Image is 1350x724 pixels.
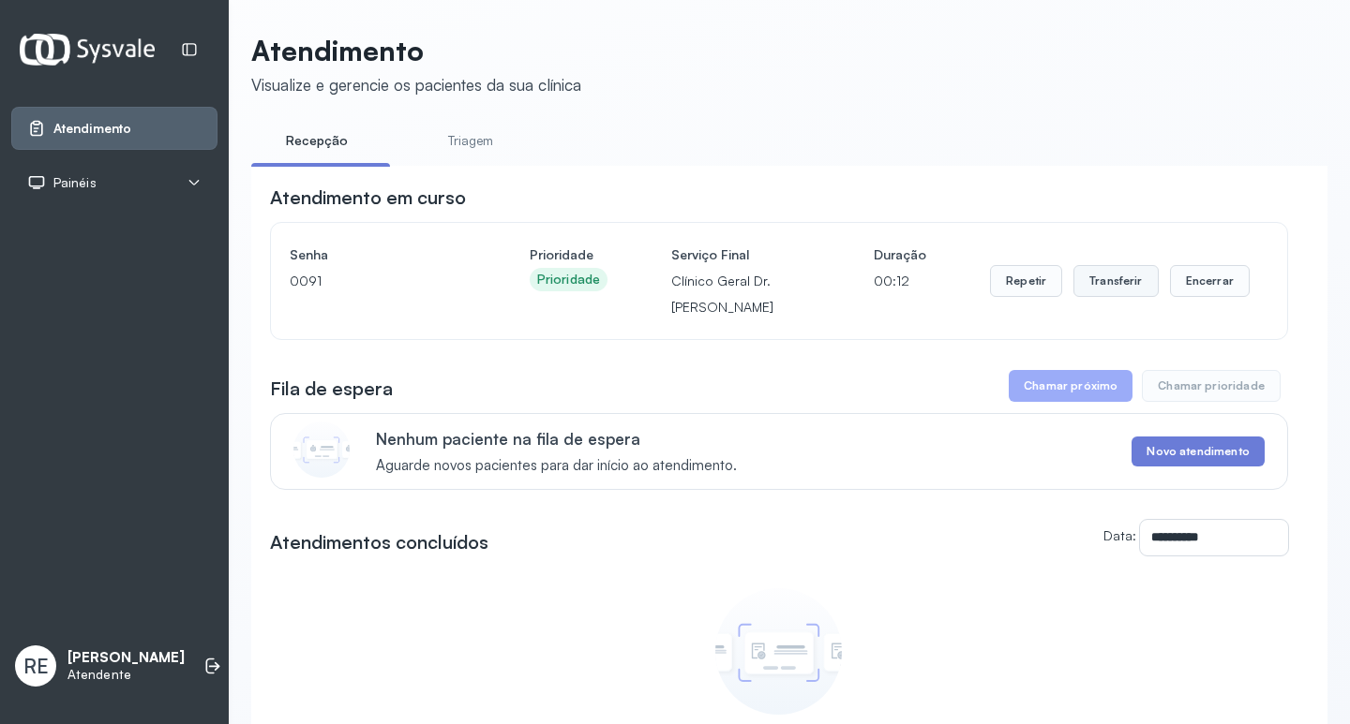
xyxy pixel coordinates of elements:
[537,272,600,288] div: Prioridade
[874,268,926,294] p: 00:12
[1170,265,1250,297] button: Encerrar
[251,75,581,95] div: Visualize e gerencie os pacientes da sua clínica
[290,268,466,294] p: 0091
[671,268,810,320] p: Clínico Geral Dr. [PERSON_NAME]
[251,34,581,67] p: Atendimento
[293,421,350,478] img: Imagem de CalloutCard
[67,667,185,683] p: Atendente
[1009,370,1132,402] button: Chamar próximo
[27,119,202,138] a: Atendimento
[1132,436,1264,466] button: Novo atendimento
[530,242,607,268] h4: Prioridade
[251,126,382,156] a: Recepção
[290,242,466,268] h4: Senha
[1103,527,1136,543] label: Data:
[1142,370,1281,402] button: Chamar prioridade
[270,376,393,402] h3: Fila de espera
[53,121,131,137] span: Atendimento
[20,34,155,65] img: Logotipo do estabelecimento
[53,175,97,191] span: Painéis
[874,242,926,268] h4: Duração
[671,242,810,268] h4: Serviço Final
[376,429,737,449] p: Nenhum paciente na fila de espera
[270,529,488,555] h3: Atendimentos concluídos
[270,185,466,211] h3: Atendimento em curso
[990,265,1062,297] button: Repetir
[376,457,737,475] span: Aguarde novos pacientes para dar início ao atendimento.
[405,126,536,156] a: Triagem
[715,588,842,715] img: Imagem de empty state
[1073,265,1159,297] button: Transferir
[67,649,185,667] p: [PERSON_NAME]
